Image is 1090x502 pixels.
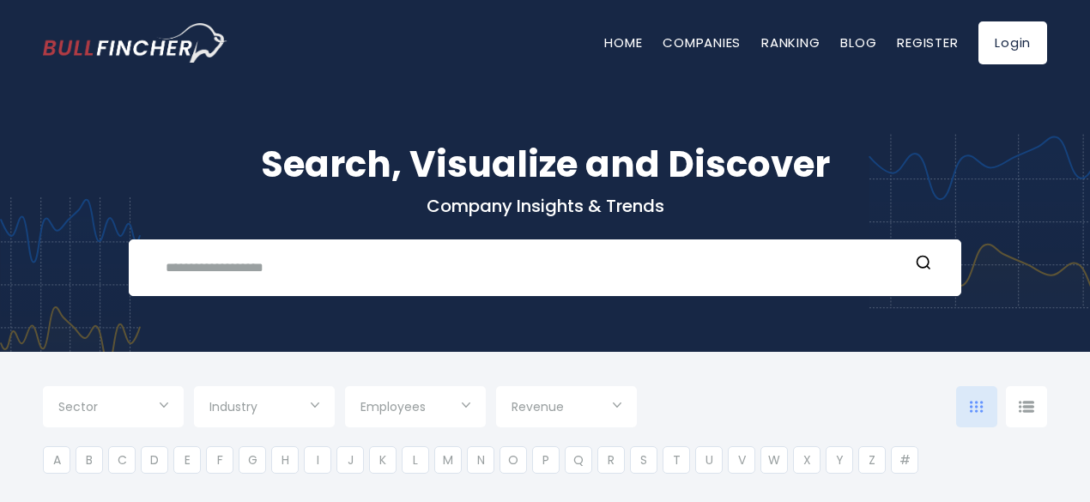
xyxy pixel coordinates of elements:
h1: Search, Visualize and Discover [43,137,1047,191]
li: W [760,446,788,474]
span: Industry [209,399,257,414]
li: E [173,446,201,474]
li: Y [826,446,853,474]
li: Q [565,446,592,474]
a: Go to homepage [43,23,227,63]
li: C [108,446,136,474]
span: Revenue [512,399,564,414]
li: J [336,446,364,474]
li: A [43,446,70,474]
a: Register [897,33,958,51]
img: bullfincher logo [43,23,227,63]
li: P [532,446,560,474]
li: # [891,446,918,474]
img: icon-comp-grid.svg [970,401,984,413]
p: Company Insights & Trends [43,195,1047,217]
span: Sector [58,399,98,414]
a: Blog [840,33,876,51]
li: K [369,446,397,474]
li: M [434,446,462,474]
li: I [304,446,331,474]
li: D [141,446,168,474]
span: Employees [360,399,426,414]
li: U [695,446,723,474]
a: Login [978,21,1047,64]
li: O [500,446,527,474]
button: Search [912,253,935,275]
li: F [206,446,233,474]
li: G [239,446,266,474]
a: Companies [663,33,741,51]
input: Selection [360,393,470,424]
li: H [271,446,299,474]
li: T [663,446,690,474]
li: S [630,446,657,474]
li: X [793,446,821,474]
a: Ranking [761,33,820,51]
a: Home [604,33,642,51]
li: Z [858,446,886,474]
input: Selection [58,393,168,424]
input: Selection [512,393,621,424]
img: icon-comp-list-view.svg [1019,401,1034,413]
li: N [467,446,494,474]
li: V [728,446,755,474]
li: B [76,446,103,474]
li: R [597,446,625,474]
input: Selection [209,393,319,424]
li: L [402,446,429,474]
